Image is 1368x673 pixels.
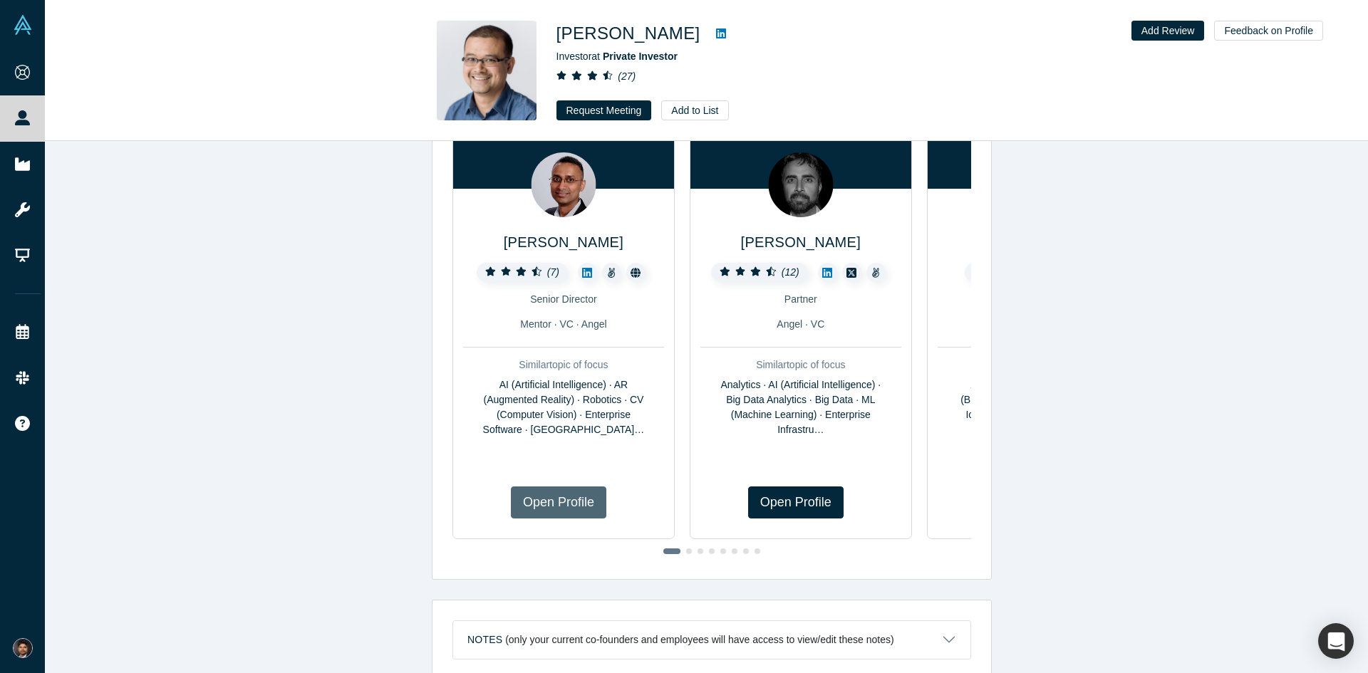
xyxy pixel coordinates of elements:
[1131,21,1205,41] button: Add Review
[618,71,636,82] i: ( 27 )
[531,152,596,217] img: Raghu Madabushi's Profile Image
[556,51,678,62] span: Investor at
[504,234,623,250] a: [PERSON_NAME]
[741,234,861,250] a: [PERSON_NAME]
[511,486,606,518] a: Open Profile
[530,293,596,305] span: Senior Director
[463,377,664,437] div: AI (Artificial Intelligence) · AR (Augmented Reality) · Robotics · CV (Computer Vision) · Enterpr...
[463,358,664,372] div: Similar topic of focus
[782,266,799,278] i: ( 12 )
[547,266,559,278] i: ( 7 )
[661,100,728,120] button: Add to List
[784,293,817,305] span: Partner
[463,317,664,332] div: Mentor · VC · Angel
[556,100,652,120] button: Request Meeting
[467,632,502,647] h3: Notes
[938,317,1139,332] div: Mentor · Lecturer
[13,638,33,658] img: Shine Oovattil's Account
[938,377,1139,437] div: AI (Artificial Intelligence) · B2B (Business-to-Business) · Big Data · IoT (Internet of Things) ·...
[603,51,678,62] a: Private Investor
[768,152,833,217] img: Yusuf Bashir's Profile Image
[13,15,33,35] img: Alchemist Vault Logo
[700,358,901,372] div: Similar topic of focus
[505,634,894,646] p: (only your current co-founders and employees will have access to view/edit these notes)
[556,21,700,46] h1: [PERSON_NAME]
[453,621,970,659] button: Notes (only your current co-founders and employees will have access to view/edit these notes)
[700,317,901,332] div: Angel · VC
[938,358,1139,372] div: Similar topic of focus
[748,486,844,518] a: Open Profile
[1214,21,1323,41] button: Feedback on Profile
[437,21,537,120] img: Danny Chee's Profile Image
[700,377,901,437] div: Analytics · AI (Artificial Intelligence) · Big Data Analytics · Big Data · ML (Machine Learning) ...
